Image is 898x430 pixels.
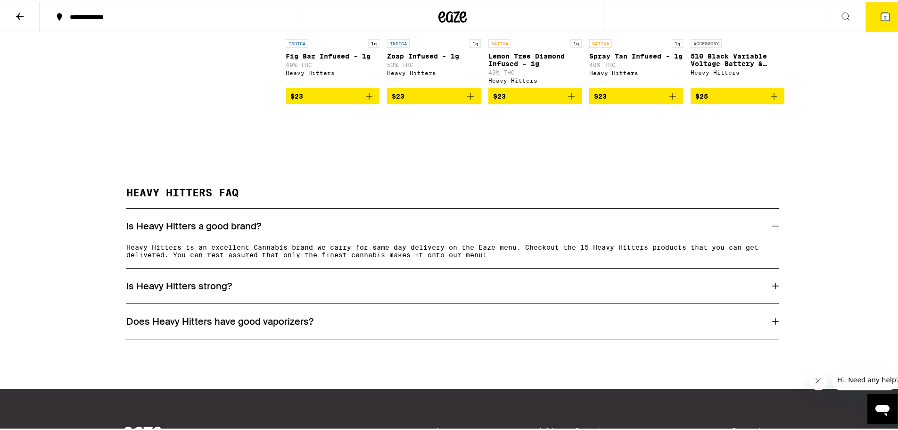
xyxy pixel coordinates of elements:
p: Fig Bar Infused - 1g [286,51,379,58]
h2: HEAVY HITTERS FAQ [126,186,779,207]
p: INDICA [387,37,410,46]
p: 1g [570,37,582,46]
div: Heavy Hitters [589,68,683,74]
iframe: Close message [809,370,828,388]
p: 40% THC [589,60,683,66]
iframe: Button to launch messaging window [867,392,898,422]
p: SATIVA [488,37,511,46]
p: Spray Tan Infused - 1g [589,51,683,58]
p: ACCESSORY [691,37,722,46]
h3: Is Heavy Hitters a good brand? [126,218,261,230]
button: Add to bag [286,86,379,102]
span: $23 [493,91,506,98]
button: Add to bag [488,86,582,102]
span: Hi. Need any help? [6,7,68,14]
p: 510 Black Variable Voltage Battery & Charger [691,51,784,66]
p: Heavy Hitters is an excellent Cannabis brand we carry for same day delivery on the Eaze menu. Che... [126,242,779,257]
p: 1g [470,37,481,46]
p: 53% THC [387,60,481,66]
button: Add to bag [387,86,481,102]
p: 1g [672,37,683,46]
p: 49% THC [286,60,379,66]
div: Heavy Hitters [286,68,379,74]
p: 43% THC [488,67,582,74]
span: $23 [594,91,607,98]
h3: Is Heavy Hitters strong? [126,278,232,290]
p: SATIVA [589,37,612,46]
p: Lemon Tree Diamond Infused - 1g [488,51,582,66]
iframe: Message from company [832,368,898,388]
span: $25 [695,91,708,98]
div: Heavy Hitters [488,76,582,82]
div: Heavy Hitters [691,67,784,74]
div: Heavy Hitters [387,68,481,74]
p: Zoap Infused - 1g [387,51,481,58]
span: 2 [884,13,887,18]
button: Add to bag [691,86,784,102]
span: $23 [392,91,404,98]
span: $23 [290,91,303,98]
button: Add to bag [589,86,683,102]
p: INDICA [286,37,308,46]
p: 1g [368,37,379,46]
h3: Does Heavy Hitters have good vaporizers? [126,313,313,326]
